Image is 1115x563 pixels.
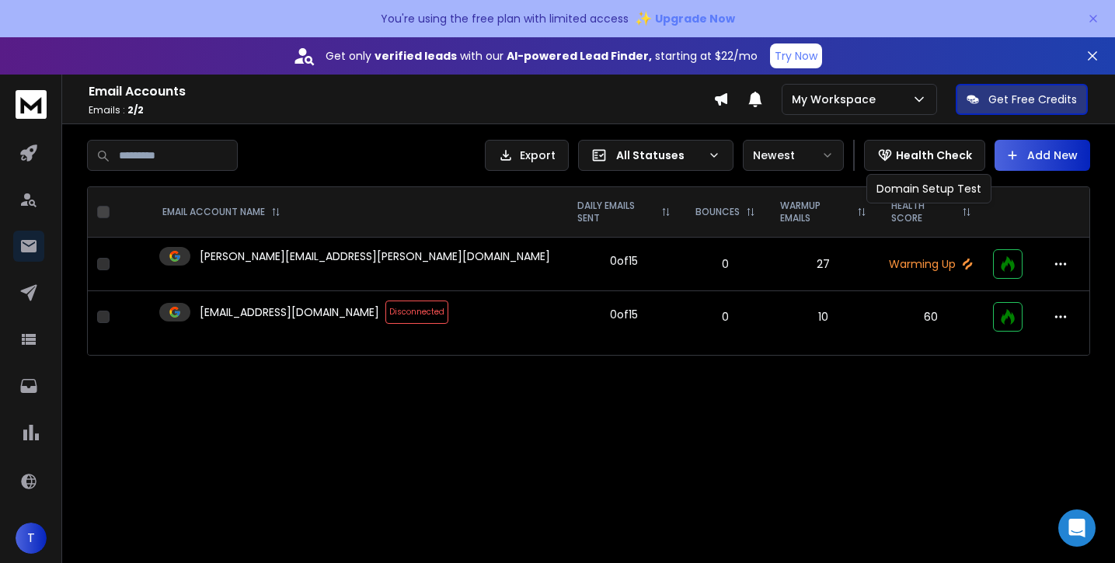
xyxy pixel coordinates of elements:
[89,82,713,101] h1: Email Accounts
[864,140,985,171] button: Health Check
[507,48,652,64] strong: AI-powered Lead Finder,
[616,148,702,163] p: All Statuses
[692,256,758,272] p: 0
[896,148,972,163] p: Health Check
[792,92,882,107] p: My Workspace
[485,140,569,171] button: Export
[775,48,817,64] p: Try Now
[888,256,974,272] p: Warming Up
[866,174,991,203] div: Domain Setup Test
[995,140,1090,171] button: Add New
[162,206,280,218] div: EMAIL ACCOUNT NAME
[743,140,844,171] button: Newest
[635,8,652,30] span: ✨
[1058,509,1096,547] div: Open Intercom Messenger
[770,43,822,68] button: Try Now
[127,103,144,116] span: 2 / 2
[655,11,735,26] span: Upgrade Now
[326,48,758,64] p: Get only with our starting at $22/mo
[695,206,740,218] p: BOUNCES
[200,304,379,320] p: [EMAIL_ADDRESS][DOMAIN_NAME]
[16,523,47,554] button: T
[577,200,655,224] p: DAILY EMAILS SENT
[385,301,448,324] span: Disconnected
[375,48,457,64] strong: verified leads
[16,90,47,119] img: logo
[988,92,1077,107] p: Get Free Credits
[610,253,638,269] div: 0 of 15
[89,104,713,116] p: Emails :
[768,238,878,291] td: 27
[768,291,878,343] td: 10
[200,248,550,264] p: [PERSON_NAME][EMAIL_ADDRESS][PERSON_NAME][DOMAIN_NAME]
[891,200,956,224] p: HEALTH SCORE
[879,291,984,343] td: 60
[635,3,735,34] button: ✨Upgrade Now
[381,11,629,26] p: You're using the free plan with limited access
[780,200,850,224] p: WARMUP EMAILS
[956,84,1088,115] button: Get Free Credits
[610,307,638,322] div: 0 of 15
[692,309,758,325] p: 0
